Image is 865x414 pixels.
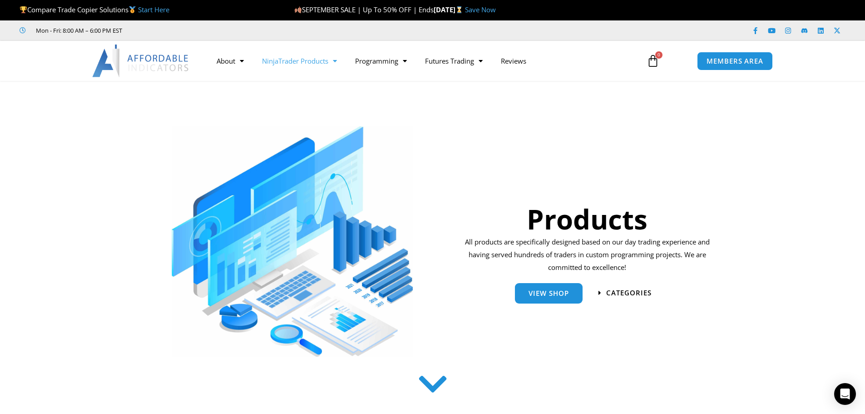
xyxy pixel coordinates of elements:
a: Start Here [138,5,169,14]
img: LogoAI | Affordable Indicators – NinjaTrader [92,45,190,77]
span: Mon - Fri: 8:00 AM – 6:00 PM EST [34,25,122,36]
img: ⌛ [456,6,463,13]
span: categories [606,289,652,296]
a: 0 [633,48,673,74]
img: 🏆 [20,6,27,13]
img: 🍂 [295,6,302,13]
img: 🥇 [129,6,136,13]
a: Programming [346,50,416,71]
span: View Shop [529,290,569,297]
span: SEPTEMBER SALE | Up To 50% OFF | Ends [294,5,434,14]
nav: Menu [208,50,636,71]
a: categories [598,289,652,296]
span: MEMBERS AREA [707,58,763,65]
strong: [DATE] [434,5,465,14]
span: Compare Trade Copier Solutions [20,5,169,14]
a: Reviews [492,50,535,71]
p: All products are specifically designed based on our day trading experience and having served hund... [462,236,713,274]
a: MEMBERS AREA [697,52,773,70]
div: Open Intercom Messenger [834,383,856,405]
a: View Shop [515,283,583,304]
h1: Products [462,200,713,238]
a: NinjaTrader Products [253,50,346,71]
iframe: Customer reviews powered by Trustpilot [135,26,271,35]
span: 0 [655,51,662,59]
a: Save Now [465,5,496,14]
a: Futures Trading [416,50,492,71]
a: About [208,50,253,71]
img: ProductsSection scaled | Affordable Indicators – NinjaTrader [172,126,413,357]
